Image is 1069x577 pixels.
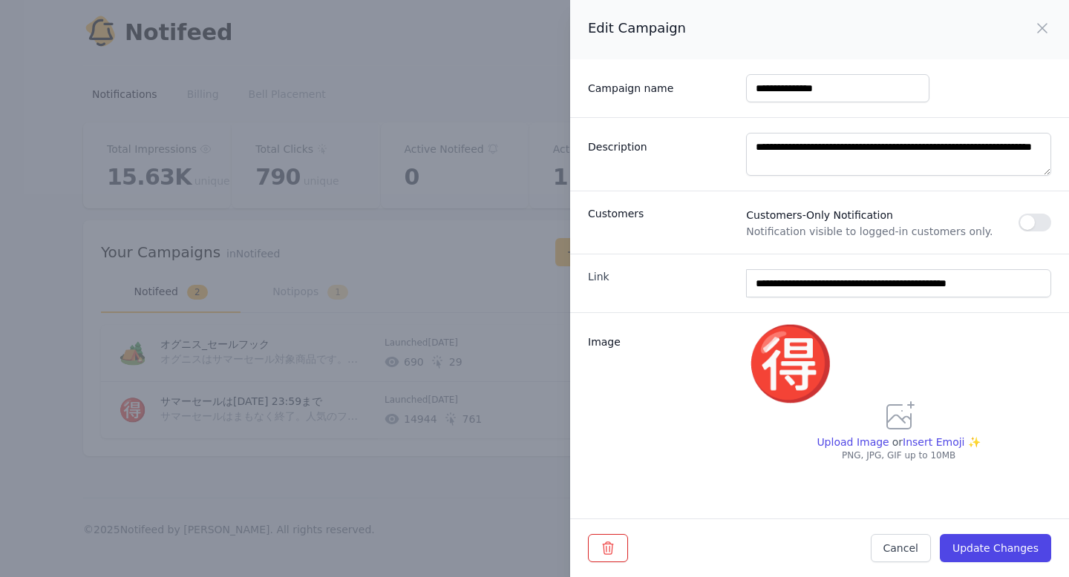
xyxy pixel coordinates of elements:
span: 🉐 [746,322,835,405]
label: Description [588,133,734,154]
span: Notification visible to logged-in customers only. [746,224,1019,239]
label: Link [588,269,734,284]
label: Image [588,329,734,349]
p: or [889,435,903,449]
h2: Edit Campaign [588,18,686,39]
span: Customers-Only Notification [746,206,1019,224]
button: Update Changes [940,534,1051,562]
h3: Customers [588,206,734,221]
button: Cancel [871,534,931,562]
label: Campaign name [588,75,734,96]
p: PNG, JPG, GIF up to 10MB [746,449,1051,461]
span: Upload Image [817,436,889,448]
span: Insert Emoji ✨ [903,435,981,449]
